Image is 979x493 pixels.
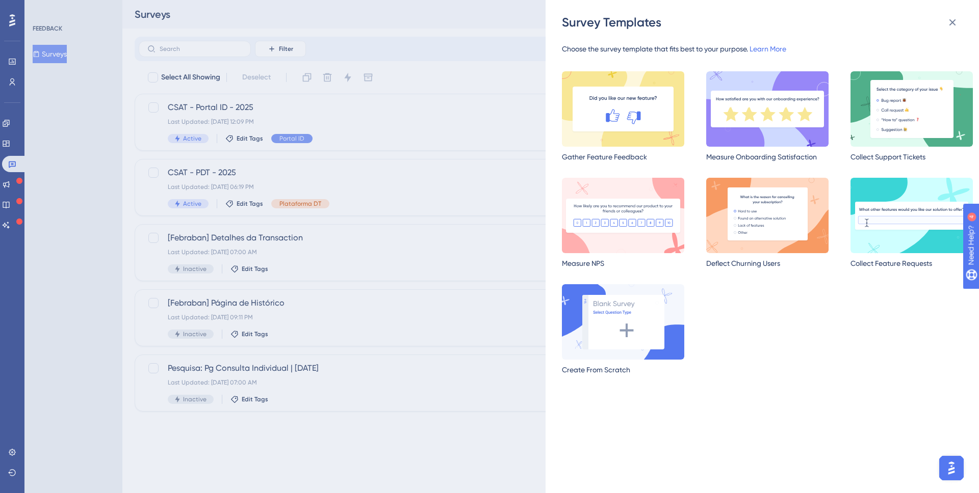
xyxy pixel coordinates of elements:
div: Measure Onboarding Satisfaction [706,151,829,163]
span: Choose the survey template that fits best to your purpose. [562,45,748,53]
div: Deflect Churning Users [706,257,829,269]
div: Collect Feature Requests [851,257,973,269]
div: Measure NPS [562,257,684,269]
iframe: UserGuiding AI Assistant Launcher [936,453,967,483]
span: Need Help? [24,3,64,15]
div: Survey Templates [562,14,965,31]
img: nps [562,178,684,253]
a: Learn More [750,45,786,53]
div: Gather Feature Feedback [562,151,684,163]
img: satisfaction [706,71,829,147]
img: requestFeature [851,178,973,253]
div: 4 [71,5,74,13]
img: multipleChoice [851,71,973,147]
div: Create From Scratch [562,364,684,376]
img: gatherFeedback [562,71,684,147]
div: Collect Support Tickets [851,151,973,163]
img: deflectChurning [706,178,829,253]
img: createScratch [562,284,684,360]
